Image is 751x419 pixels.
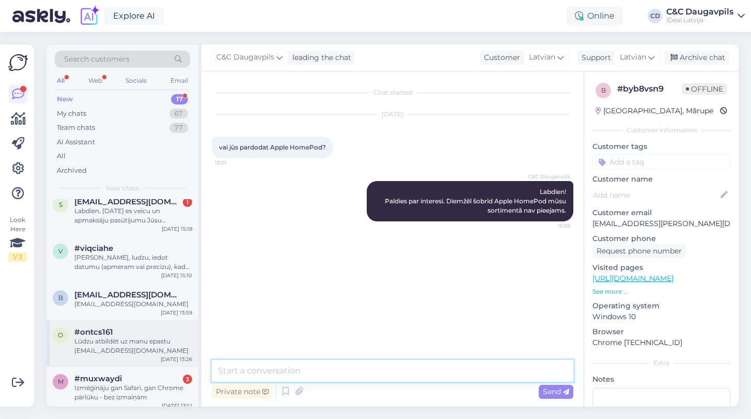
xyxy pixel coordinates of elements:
div: Email [168,74,190,87]
p: Operating system [592,301,730,311]
span: s [59,201,62,208]
div: iDeal Latvija [666,16,733,24]
input: Add name [593,189,718,201]
span: Labdien! Paldies par interesi. Diemžēl šobrīd Apple HomePod mūsu sortimentā nav pieejams. [385,188,568,214]
div: [DATE] 13:26 [161,355,192,363]
div: 77 [169,123,188,133]
span: m [58,378,64,385]
div: [DATE] 15:10 [161,272,192,279]
div: [DATE] 15:18 [162,225,192,233]
span: Send [543,387,569,396]
div: All [55,74,67,87]
span: Latvian [620,52,646,63]
div: Labdien, [DATE] es veicu un apmaksāju pasūtījumu Jūsu pasūtījums #3000000402 iPhone 17, Sērijas n... [74,206,192,225]
div: My chats [57,109,86,119]
div: leading the chat [288,52,351,63]
span: #ontcs161 [74,327,113,337]
div: # byb8vsn9 [617,83,682,95]
div: 3 [183,375,192,384]
div: 1 [183,198,192,207]
div: 1 / 3 [8,252,27,262]
span: b [601,86,606,94]
p: Browser [592,326,730,337]
span: 16:38 [531,222,570,230]
div: Team chats [57,123,95,133]
span: Offline [682,83,727,95]
a: C&C DaugavpilsiDeal Latvija [666,8,745,24]
input: Add a tag [592,154,730,170]
div: CD [648,9,662,23]
div: [GEOGRAPHIC_DATA], Mārupe [596,106,713,116]
p: Customer phone [592,233,730,244]
p: Notes [592,374,730,385]
div: Support [577,52,611,63]
span: v [58,247,62,255]
span: o [58,331,63,339]
div: Archive chat [664,51,729,65]
p: Customer email [592,207,730,218]
div: [DATE] [212,110,573,119]
div: Look Here [8,215,27,262]
div: Chat started [212,88,573,97]
div: [DATE] 13:59 [161,309,192,317]
a: [URL][DOMAIN_NAME] [592,274,674,283]
p: Visited pages [592,262,730,273]
div: [DATE] 13:12 [162,402,192,410]
p: Windows 10 [592,311,730,322]
span: C&C Daugavpils [216,52,274,63]
a: Explore AI [104,7,164,25]
div: Private note [212,385,273,399]
span: #viqciahe [74,244,113,253]
p: See more ... [592,287,730,296]
span: Latvian [529,52,555,63]
div: Customer [480,52,520,63]
img: Askly Logo [8,53,28,72]
span: vai jūs pardodat Apple HomePod? [219,143,326,151]
div: 67 [169,109,188,119]
p: Customer tags [592,141,730,152]
div: [EMAIL_ADDRESS][DOMAIN_NAME] [74,300,192,309]
div: Izmēģināju gan Safari, gan Chrome pārlūku - bez izmaiņām [74,383,192,402]
p: Customer name [592,174,730,185]
div: Online [567,7,623,25]
div: New [57,94,73,104]
div: Archived [57,166,87,176]
div: All [57,151,66,161]
div: C&C Daugavpils [666,8,733,16]
span: New chats [106,184,139,193]
img: explore-ai [79,5,100,27]
p: Chrome [TECHNICAL_ID] [592,337,730,348]
span: sspankov@gmail.com [74,197,182,206]
span: #muxwaydi [74,374,122,383]
div: AI Assistant [57,137,95,147]
span: Search customers [64,54,130,65]
div: [PERSON_NAME], ludzu, iedot datumu (apmeram vai precizu), kad varetu sagaidit savu jauno ierici? ... [74,253,192,272]
div: Request phone number [592,244,686,258]
span: C&C Daugavpils [528,173,570,181]
p: [EMAIL_ADDRESS][PERSON_NAME][DOMAIN_NAME] [592,218,730,229]
div: Socials [123,74,149,87]
div: Lūdzu atbildēt uz manu epastu [EMAIL_ADDRESS][DOMAIN_NAME] [74,337,192,355]
span: b [58,294,63,302]
div: Customer information [592,126,730,135]
div: Web [86,74,104,87]
span: belash5@inbox.lv [74,290,182,300]
div: Extra [592,358,730,368]
div: 17 [171,94,188,104]
span: 13:01 [215,159,254,167]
